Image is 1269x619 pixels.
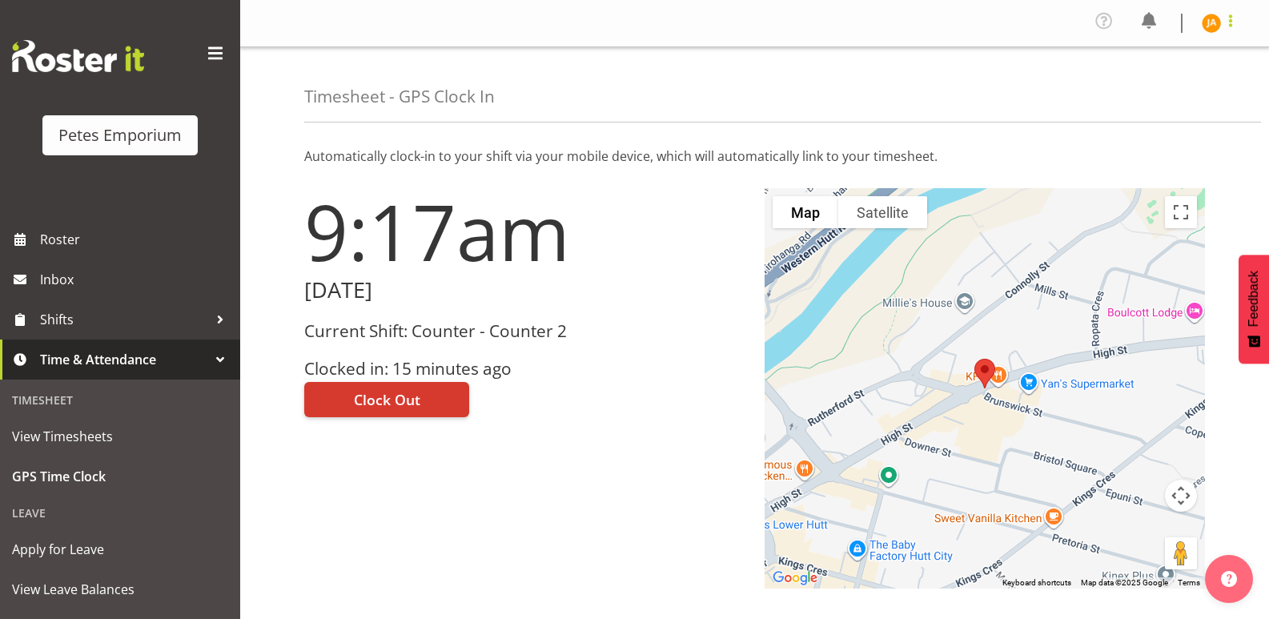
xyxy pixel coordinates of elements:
[1165,196,1197,228] button: Toggle fullscreen view
[1002,577,1071,589] button: Keyboard shortcuts
[4,456,236,496] a: GPS Time Clock
[12,577,228,601] span: View Leave Balances
[769,568,821,589] a: Open this area in Google Maps (opens a new window)
[838,196,927,228] button: Show satellite imagery
[12,537,228,561] span: Apply for Leave
[12,464,228,488] span: GPS Time Clock
[304,87,495,106] h4: Timesheet - GPS Clock In
[1247,271,1261,327] span: Feedback
[1081,578,1168,587] span: Map data ©2025 Google
[1239,255,1269,364] button: Feedback - Show survey
[4,569,236,609] a: View Leave Balances
[1221,571,1237,587] img: help-xxl-2.png
[304,322,745,340] h3: Current Shift: Counter - Counter 2
[12,40,144,72] img: Rosterit website logo
[40,227,232,251] span: Roster
[40,267,232,291] span: Inbox
[12,424,228,448] span: View Timesheets
[354,389,420,410] span: Clock Out
[1165,537,1197,569] button: Drag Pegman onto the map to open Street View
[1178,578,1200,587] a: Terms (opens in new tab)
[1165,480,1197,512] button: Map camera controls
[769,568,821,589] img: Google
[4,529,236,569] a: Apply for Leave
[773,196,838,228] button: Show street map
[4,416,236,456] a: View Timesheets
[1202,14,1221,33] img: jeseryl-armstrong10788.jpg
[40,348,208,372] span: Time & Attendance
[4,384,236,416] div: Timesheet
[304,188,745,275] h1: 9:17am
[58,123,182,147] div: Petes Emporium
[304,147,1205,166] p: Automatically clock-in to your shift via your mobile device, which will automatically link to you...
[304,360,745,378] h3: Clocked in: 15 minutes ago
[304,382,469,417] button: Clock Out
[40,307,208,332] span: Shifts
[304,278,745,303] h2: [DATE]
[4,496,236,529] div: Leave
